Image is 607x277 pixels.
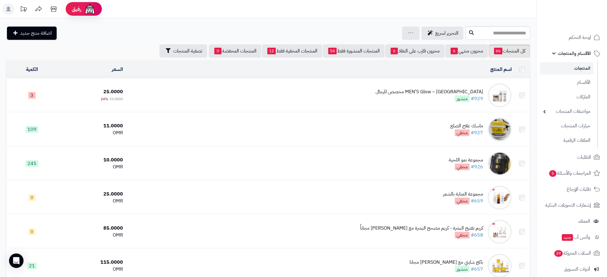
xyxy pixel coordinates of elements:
div: 11.0000 [60,123,123,129]
span: 0 [28,228,36,235]
a: #659 [471,197,483,205]
img: logo-2.png [566,16,601,29]
a: اضافة منتج جديد [7,27,57,40]
a: السلات المتروكة29 [540,246,603,260]
span: 29 [554,250,563,257]
div: MEN’S Glow – [GEOGRAPHIC_DATA] مخصص للرجال [376,88,483,95]
div: ماسك علاج الصلع [450,123,483,129]
a: وآتس آبجديد [540,230,603,244]
a: الطلبات [540,150,603,164]
span: 6 [391,48,398,54]
a: العملاء [540,214,603,228]
a: المنتجات [540,62,593,75]
span: المراجعات والأسئلة [549,169,591,177]
span: 109 [26,126,38,133]
div: OMR [60,198,123,205]
span: اضافة منتج جديد [20,30,52,37]
span: وآتس آب [561,233,590,241]
a: طلبات الإرجاع [540,182,603,196]
span: مخفي [455,232,470,238]
a: المنتجات المخفضة0 [209,44,261,58]
a: #927 [471,129,483,136]
a: مخزون قارب على النفاذ6 [385,44,445,58]
a: #658 [471,231,483,239]
span: مخفي [455,129,470,136]
a: المراجعات والأسئلة5 [540,166,603,180]
span: الطلبات [577,153,591,161]
div: OMR [60,129,123,136]
div: OMR [60,232,123,239]
span: إشعارات التحويلات البنكية [545,201,591,209]
div: مجموعة نمو اللحية [449,157,483,164]
span: لوحة التحكم [569,33,591,42]
span: جديد [562,234,573,241]
span: أدوات التسويق [564,265,590,273]
span: 245 [26,160,38,167]
button: تصفية المنتجات [159,44,207,58]
a: السعر [112,66,123,73]
a: المنتجات المنشورة فقط54 [323,44,385,58]
span: 21 [27,263,37,269]
span: 54 [328,48,337,54]
span: طلبات الإرجاع [567,185,591,193]
span: 33.0000 [109,96,123,102]
div: Open Intercom Messenger [9,253,24,268]
a: مواصفات المنتجات [540,105,593,118]
span: منشور [455,266,470,272]
div: OMR [60,266,123,273]
div: 115.0000 [60,259,123,266]
a: الكمية [26,66,38,73]
div: OMR [60,164,123,170]
span: العملاء [578,217,590,225]
a: كل المنتجات66 [489,44,530,58]
span: 25.0000 [103,88,123,95]
span: 12 [267,48,276,54]
div: 85.0000 [60,225,123,232]
span: 0 [28,194,36,201]
img: ai-face.png [84,3,96,15]
img: كريم تفتيح البشرة - كريم مصحح البشرة مع ريتنول مجاناً [488,220,512,244]
a: مخزون منتهي6 [445,44,488,58]
a: #926 [471,163,483,170]
span: 0 [214,48,222,54]
div: 10.0000 [60,157,123,164]
span: 6 [451,48,458,54]
div: مجموعة العناية بالشعر [443,191,483,198]
span: تصفية المنتجات [173,47,202,55]
div: باكج شايني مع [PERSON_NAME] مجانا [410,259,483,266]
a: التحرير لسريع [421,27,463,40]
span: 5 [549,170,556,177]
a: إشعارات التحويلات البنكية [540,198,603,212]
a: الأقسام [540,76,593,89]
span: السلات المتروكة [554,249,591,257]
a: أدوات التسويق [540,262,603,276]
a: #657 [471,266,483,273]
img: MEN’S Glow – باكج مخصص للرجال [488,83,512,107]
div: 25.0000 [60,191,123,198]
a: خيارات المنتجات [540,119,593,132]
a: الملفات الرقمية [540,134,593,147]
img: مجموعة نمو اللحية [488,151,512,176]
span: رفيق [72,5,81,13]
a: اسم المنتج [490,66,512,73]
span: التحرير لسريع [435,30,458,37]
span: مخفي [455,164,470,170]
span: 3 [28,92,36,99]
a: تحديثات المنصة [16,3,31,17]
a: لوحة التحكم [540,30,603,45]
span: الأقسام والمنتجات [558,49,591,58]
a: #929 [471,95,483,102]
a: الماركات [540,91,593,103]
span: مخفي [455,198,470,204]
span: 24% [101,96,108,102]
img: مجموعة العناية بالشعر [488,186,512,210]
img: ماسك علاج الصلع [488,117,512,142]
div: كريم تفتيح البشرة - كريم مصحح البشرة مع [PERSON_NAME] مجاناً [360,225,483,232]
a: المنتجات المخفية فقط12 [262,44,322,58]
span: 66 [494,48,502,54]
span: منشور [455,95,470,102]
